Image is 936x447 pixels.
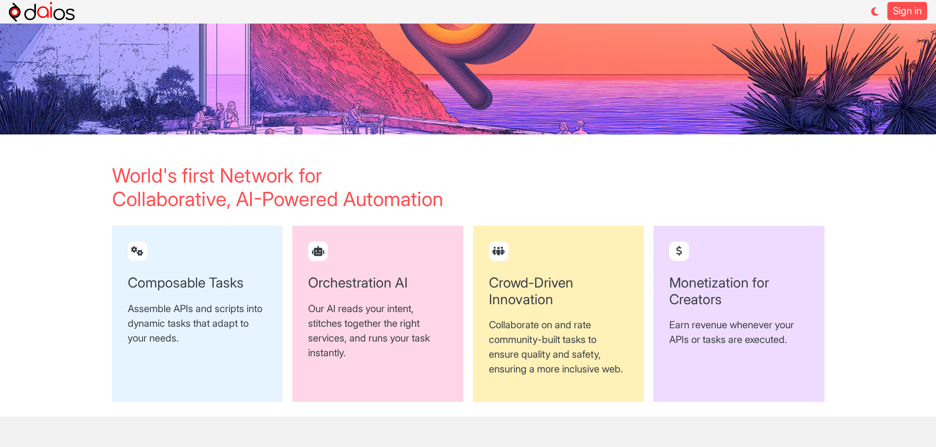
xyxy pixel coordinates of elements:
a: Sign in [887,2,927,20]
p: Collaborate on and rate community-built tasks to ensure quality and safety, ensuring a more inclu... [489,317,628,376]
p: Earn revenue whenever your APIs or tasks are executed. [669,317,809,347]
h2: World's first Network for Collaborative, AI-Powered Automation [112,164,824,211]
h2: Monetization for Creators [669,275,809,308]
h2: Orchestration AI [308,275,448,291]
h2: Composable Tasks [128,275,267,291]
img: logo-h.svg [9,2,75,22]
p: Our AI reads your intent, stitches together the right services, and runs your task instantly. [308,301,448,360]
h2: Crowd-Driven Innovation [489,275,628,308]
p: Assemble APIs and scripts into dynamic tasks that adapt to your needs. [128,301,267,345]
